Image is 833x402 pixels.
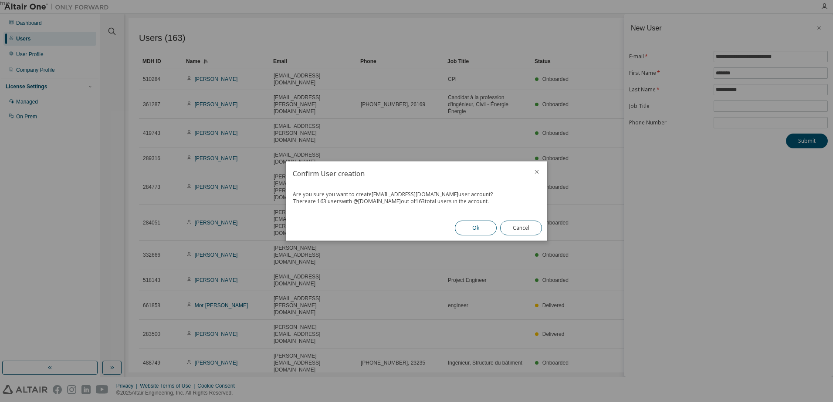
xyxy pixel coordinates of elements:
[500,221,542,235] button: Cancel
[455,221,497,235] button: Ok
[293,191,540,198] div: Are you sure you want to create [EMAIL_ADDRESS][DOMAIN_NAME] user account?
[533,168,540,175] button: close
[293,198,540,205] div: There are 163 users with @ [DOMAIN_NAME] out of 163 total users in the account.
[286,161,526,186] h2: Confirm User creation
